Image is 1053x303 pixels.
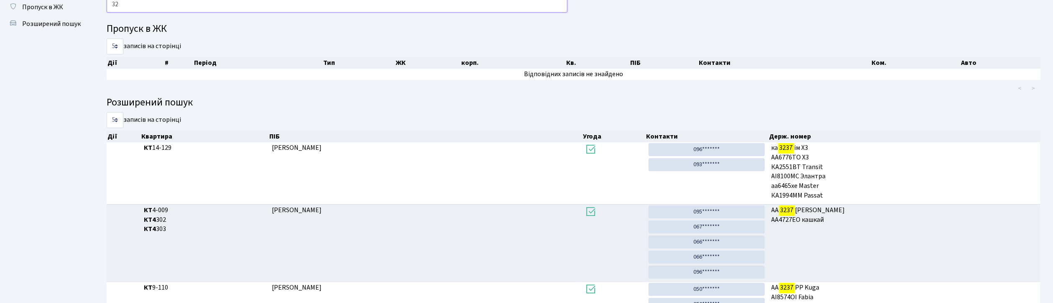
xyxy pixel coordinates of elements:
b: КТ [144,143,152,152]
th: Дії [107,131,141,142]
span: АА [PERSON_NAME] АА4727ЕО кашкай [772,205,1037,225]
span: [PERSON_NAME] [272,283,322,292]
th: Авто [960,57,1049,69]
th: корп. [460,57,565,69]
span: 14-129 [144,143,265,153]
th: Період [193,57,322,69]
b: КТ4 [144,215,156,224]
th: Держ. номер [768,131,1041,142]
th: ЖК [395,57,460,69]
th: # [164,57,193,69]
th: ПІБ [268,131,582,142]
select: записів на сторінці [107,39,123,54]
th: ПІБ [629,57,698,69]
h4: Пропуск в ЖК [107,23,1040,35]
th: Квартира [141,131,268,142]
th: Ком. [871,57,961,69]
span: Пропуск в ЖК [22,3,63,12]
th: Контакти [646,131,768,142]
td: Відповідних записів не знайдено [107,69,1040,80]
th: Дії [107,57,164,69]
span: Розширений пошук [22,19,81,28]
th: Тип [322,57,395,69]
mark: 3237 [779,204,795,216]
span: 9-110 [144,283,265,293]
select: записів на сторінці [107,112,123,128]
th: Угода [582,131,646,142]
span: [PERSON_NAME] [272,143,322,152]
label: записів на сторінці [107,112,181,128]
h4: Розширений пошук [107,97,1040,109]
span: [PERSON_NAME] [272,205,322,215]
span: ка iм Х3 АА6776ТО X3 КА2551ВТ Transit AI8100MC Элантра аа6465хе Master КА1994ММ Passat [772,143,1037,200]
mark: 3237 [778,142,794,154]
th: Контакти [698,57,871,69]
a: Розширений пошук [4,15,88,32]
mark: 3237 [779,282,795,293]
span: 4-009 302 303 [144,205,265,234]
th: Кв. [565,57,629,69]
label: записів на сторінці [107,39,181,54]
b: КТ4 [144,224,156,234]
b: КТ [144,205,152,215]
b: КТ [144,283,152,292]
